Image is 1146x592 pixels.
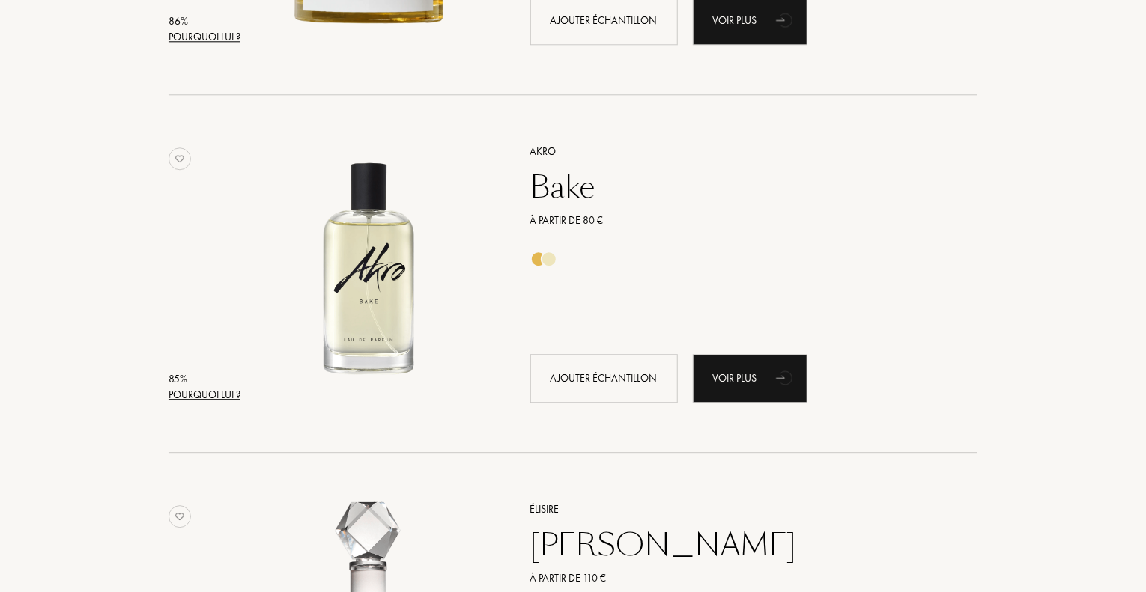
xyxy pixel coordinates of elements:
[519,501,956,517] a: Élisire
[246,141,495,391] img: Bake Akro
[169,13,240,29] div: 86 %
[693,354,807,403] div: Voir plus
[169,147,191,170] img: no_like_p.png
[246,125,508,419] a: Bake Akro
[169,387,240,403] div: Pourquoi lui ?
[771,4,801,34] div: animation
[169,371,240,387] div: 85 %
[530,354,678,403] div: Ajouter échantillon
[519,144,956,159] a: Akro
[519,527,956,563] a: [PERSON_NAME]
[771,362,801,392] div: animation
[519,213,956,228] a: À partir de 80 €
[693,354,807,403] a: Voir plusanimation
[169,505,191,528] img: no_like_p.png
[169,29,240,45] div: Pourquoi lui ?
[519,169,956,205] a: Bake
[519,570,956,586] a: À partir de 110 €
